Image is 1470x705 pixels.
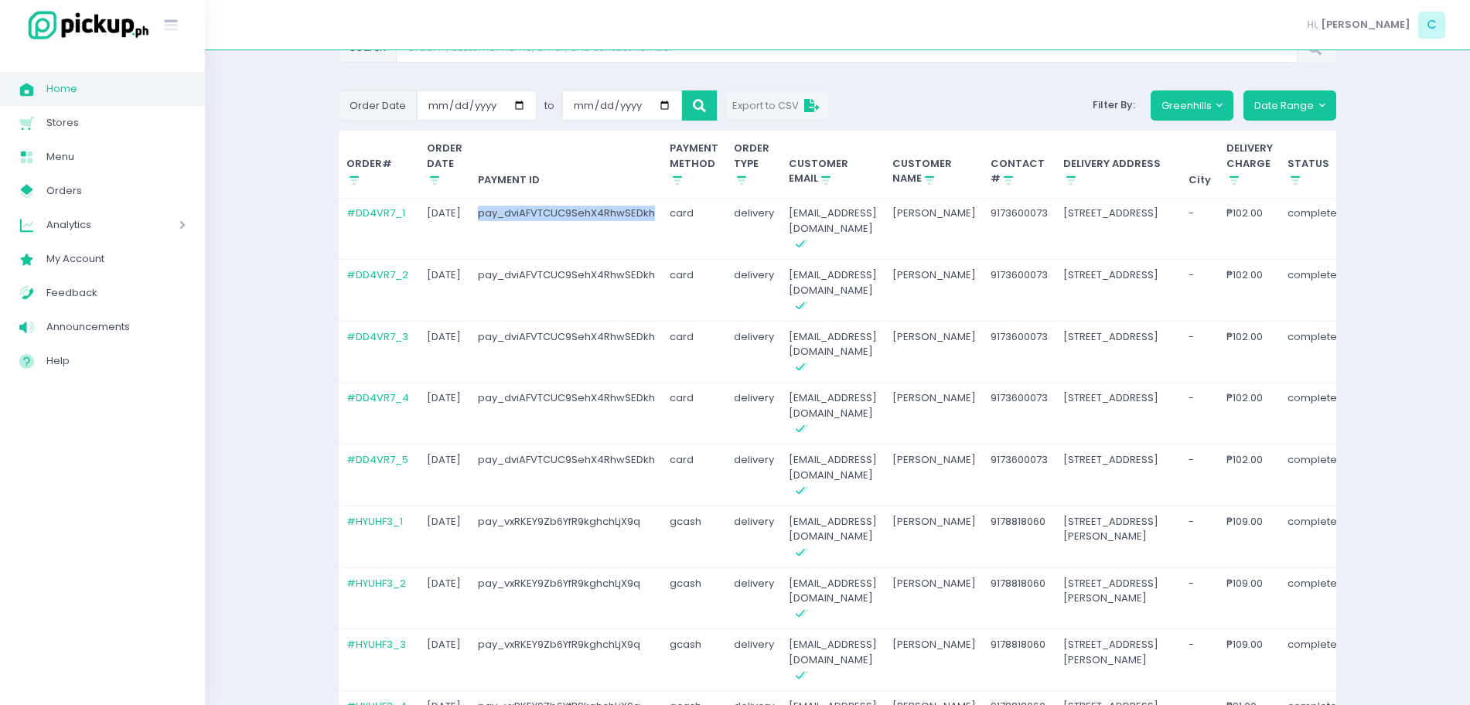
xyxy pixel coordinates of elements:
[1056,383,1182,444] td: [STREET_ADDRESS]
[782,383,885,444] td: [EMAIL_ADDRESS][DOMAIN_NAME]
[1182,131,1219,198] th: City
[346,390,409,405] a: #DD4VR7_4
[663,444,727,506] td: card
[1219,506,1281,568] td: ₱109.00
[726,444,782,506] td: delivery
[46,147,186,167] span: Menu
[1321,17,1410,32] span: [PERSON_NAME]
[726,629,782,691] td: delivery
[1281,131,1352,198] th: STATUS
[1243,90,1336,120] button: Date Range
[1182,567,1219,629] td: -
[417,90,537,120] input: Small
[885,131,984,198] th: CUSTOMER NAME
[1281,383,1352,444] td: completed
[1219,629,1281,691] td: ₱109.00
[346,452,408,467] a: #DD4VR7_5
[663,383,727,444] td: card
[885,260,984,322] td: [PERSON_NAME]
[885,567,984,629] td: [PERSON_NAME]
[46,79,186,99] span: Home
[782,131,885,198] th: CUSTOMER EMAIL
[984,567,1056,629] td: 9178818060
[726,198,782,260] td: delivery
[46,317,186,337] span: Announcements
[1056,506,1182,568] td: [STREET_ADDRESS][PERSON_NAME]
[46,113,186,133] span: Stores
[346,576,406,591] a: #HYUHF3_2
[663,629,727,691] td: gcash
[1219,322,1281,383] td: ₱102.00
[470,131,663,198] th: PAYMENT ID
[984,506,1056,568] td: 9178818060
[1182,383,1219,444] td: -
[420,322,471,383] td: [DATE]
[1182,444,1219,506] td: -
[420,383,471,444] td: [DATE]
[663,506,727,568] td: gcash
[1307,17,1318,32] span: Hi,
[885,322,984,383] td: [PERSON_NAME]
[470,322,663,383] td: pay_dviAFVTCUC9SehX4RhwSEDkh
[1219,567,1281,629] td: ₱109.00
[1219,444,1281,506] td: ₱102.00
[1151,90,1234,120] button: Greenhills
[339,90,417,120] span: Order Date
[782,444,885,506] td: [EMAIL_ADDRESS][DOMAIN_NAME]
[470,506,663,568] td: pay_vxRKEY9Zb6YfR9kghchLjX9q
[1056,198,1182,260] td: [STREET_ADDRESS]
[339,131,420,198] th: ORDER#
[984,198,1056,260] td: 9173600073
[727,92,828,119] button: Export to CSV
[1056,260,1182,322] td: [STREET_ADDRESS]
[1219,131,1281,198] th: DELIVERY CHARGE
[885,383,984,444] td: [PERSON_NAME]
[1281,444,1352,506] td: completed
[346,514,403,529] a: #HYUHF3_1
[1182,506,1219,568] td: -
[46,351,186,371] span: Help
[663,322,727,383] td: card
[46,283,186,303] span: Feedback
[562,90,682,120] input: Small
[1219,383,1281,444] td: ₱102.00
[1281,322,1352,383] td: completed
[663,131,727,198] th: PAYMENT METHOD
[1056,629,1182,691] td: [STREET_ADDRESS][PERSON_NAME]
[782,198,885,260] td: [EMAIL_ADDRESS][DOMAIN_NAME]
[885,444,984,506] td: [PERSON_NAME]
[1182,198,1219,260] td: -
[1056,444,1182,506] td: [STREET_ADDRESS]
[420,260,471,322] td: [DATE]
[470,383,663,444] td: pay_dviAFVTCUC9SehX4RhwSEDkh
[663,260,727,322] td: card
[537,90,562,121] div: to
[46,215,135,235] span: Analytics
[726,383,782,444] td: delivery
[663,567,727,629] td: gcash
[470,444,663,506] td: pay_dviAFVTCUC9SehX4RhwSEDkh
[663,198,727,260] td: card
[420,506,471,568] td: [DATE]
[470,629,663,691] td: pay_vxRKEY9Zb6YfR9kghchLjX9q
[470,567,663,629] td: pay_vxRKEY9Zb6YfR9kghchLjX9q
[46,249,186,269] span: My Account
[885,506,984,568] td: [PERSON_NAME]
[420,629,471,691] td: [DATE]
[346,637,406,652] a: #HYUHF3_3
[1182,322,1219,383] td: -
[420,131,471,198] th: ORDER DATE
[1182,260,1219,322] td: -
[420,567,471,629] td: [DATE]
[984,629,1056,691] td: 9178818060
[346,206,405,220] a: #DD4VR7_1
[1418,12,1445,39] span: C
[726,567,782,629] td: delivery
[782,322,885,383] td: [EMAIL_ADDRESS][DOMAIN_NAME]
[420,444,471,506] td: [DATE]
[782,506,885,568] td: [EMAIL_ADDRESS][DOMAIN_NAME]
[346,329,408,344] a: #DD4VR7_3
[470,260,663,322] td: pay_dviAFVTCUC9SehX4RhwSEDkh
[782,567,885,629] td: [EMAIL_ADDRESS][DOMAIN_NAME]
[46,181,186,201] span: Orders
